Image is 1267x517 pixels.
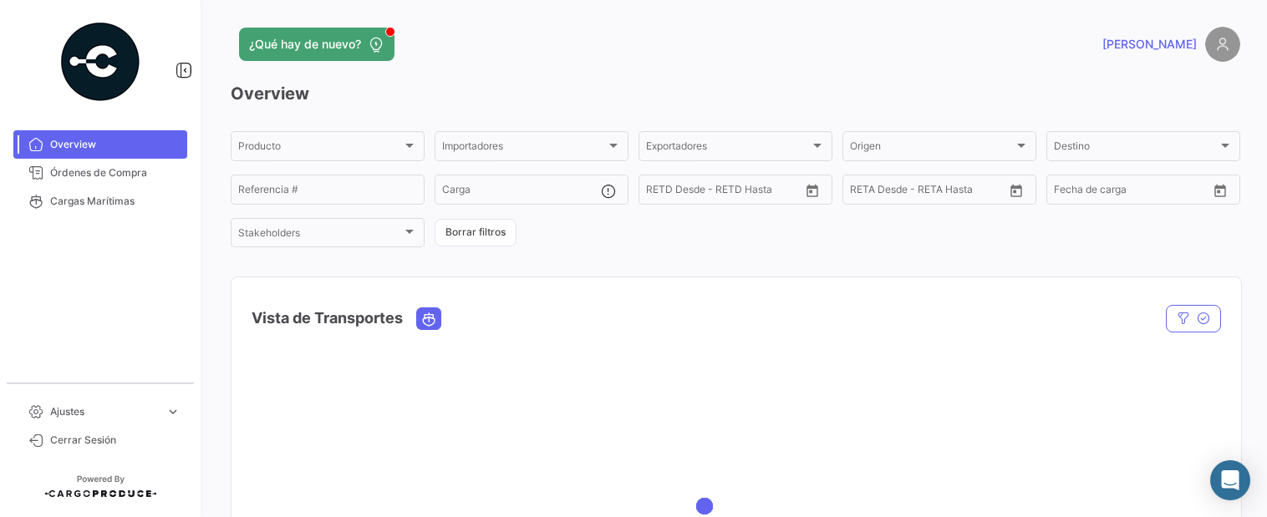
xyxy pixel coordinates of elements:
[1054,186,1084,198] input: Desde
[231,82,1240,105] h3: Overview
[1208,178,1233,203] button: Open calendar
[1096,186,1169,198] input: Hasta
[435,219,516,246] button: Borrar filtros
[252,307,403,330] h4: Vista de Transportes
[50,137,181,152] span: Overview
[50,404,159,419] span: Ajustes
[442,143,606,155] span: Importadores
[688,186,761,198] input: Hasta
[165,404,181,419] span: expand_more
[13,187,187,215] a: Cargas Marítimas
[50,433,181,448] span: Cerrar Sesión
[249,36,361,53] span: ¿Qué hay de nuevo?
[238,230,402,241] span: Stakeholders
[417,308,440,329] button: Ocean
[850,186,880,198] input: Desde
[1205,27,1240,62] img: placeholder-user.png
[892,186,965,198] input: Hasta
[800,178,825,203] button: Open calendar
[13,159,187,187] a: Órdenes de Compra
[1210,460,1250,500] div: Abrir Intercom Messenger
[646,186,676,198] input: Desde
[50,165,181,180] span: Órdenes de Compra
[1102,36,1197,53] span: [PERSON_NAME]
[50,194,181,209] span: Cargas Marítimas
[13,130,187,159] a: Overview
[1004,178,1029,203] button: Open calendar
[1054,143,1218,155] span: Destino
[238,143,402,155] span: Producto
[59,20,142,104] img: powered-by.png
[239,28,394,61] button: ¿Qué hay de nuevo?
[646,143,810,155] span: Exportadores
[850,143,1014,155] span: Origen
